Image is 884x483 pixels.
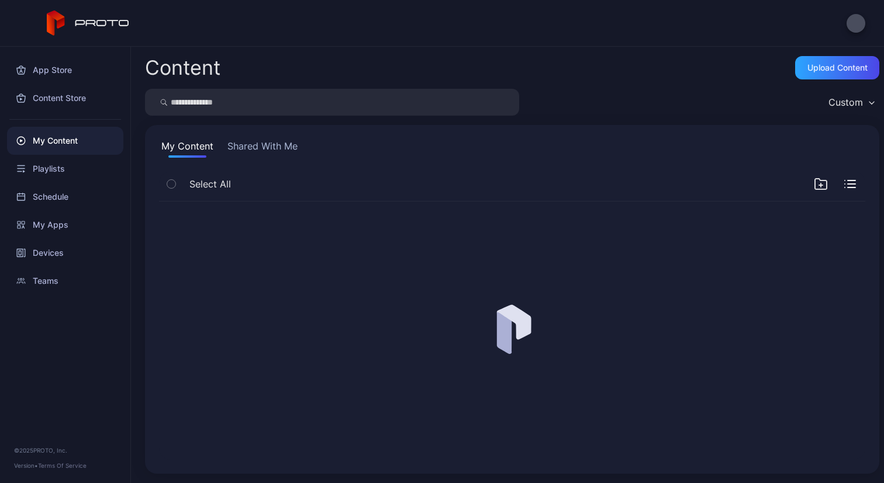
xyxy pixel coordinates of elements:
[828,96,863,108] div: Custom
[7,267,123,295] a: Teams
[38,462,87,469] a: Terms Of Service
[823,89,879,116] button: Custom
[7,211,123,239] a: My Apps
[807,63,868,72] div: Upload Content
[189,177,231,191] span: Select All
[7,127,123,155] a: My Content
[14,446,116,455] div: © 2025 PROTO, Inc.
[7,183,123,211] a: Schedule
[145,58,220,78] div: Content
[7,84,123,112] a: Content Store
[7,239,123,267] a: Devices
[225,139,300,158] button: Shared With Me
[14,462,38,469] span: Version •
[7,56,123,84] a: App Store
[7,155,123,183] a: Playlists
[159,139,216,158] button: My Content
[795,56,879,79] button: Upload Content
